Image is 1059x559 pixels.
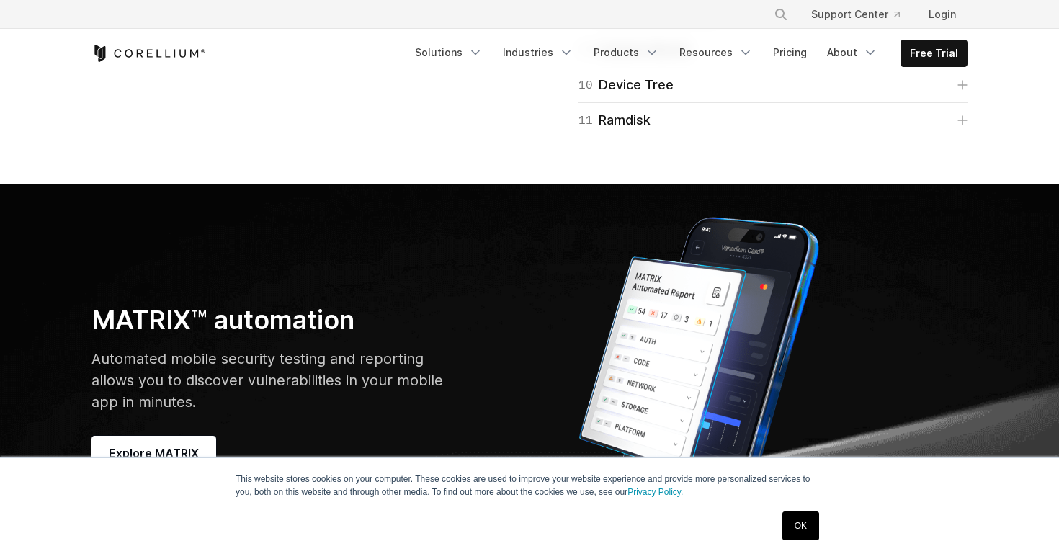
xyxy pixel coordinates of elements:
span: 11 [578,110,593,130]
a: Free Trial [901,40,967,66]
a: About [818,40,886,66]
div: Device Tree [578,75,674,95]
a: 10Device Tree [578,75,968,95]
a: Corellium Home [91,45,206,62]
a: Products [585,40,668,66]
a: Resources [671,40,761,66]
a: 11Ramdisk [578,110,968,130]
span: Explore MATRIX [109,444,199,462]
a: Support Center [800,1,911,27]
a: Login [917,1,968,27]
div: Navigation Menu [406,40,968,67]
button: Search [768,1,794,27]
div: Ramdisk [578,110,651,130]
a: Explore MATRIX [91,436,216,470]
h3: MATRIX™ automation [91,304,444,336]
a: OK [782,511,819,540]
a: Solutions [406,40,491,66]
span: Automated mobile security testing and reporting allows you to discover vulnerabilities in your mo... [91,350,443,411]
p: This website stores cookies on your computer. These cookies are used to improve your website expe... [236,473,823,498]
a: Industries [494,40,582,66]
a: Privacy Policy. [627,487,683,497]
span: 10 [578,75,593,95]
div: Navigation Menu [756,1,968,27]
a: Pricing [764,40,816,66]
